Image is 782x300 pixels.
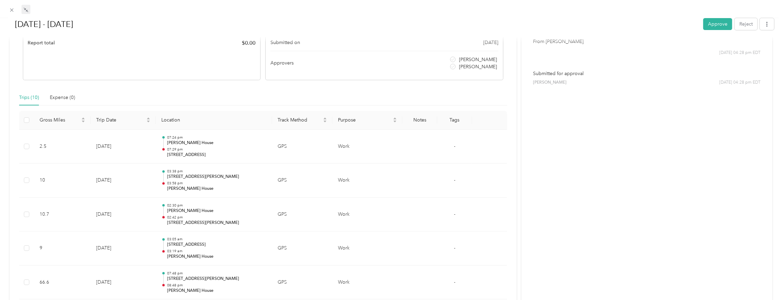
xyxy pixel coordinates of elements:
[333,130,402,164] td: Work
[167,237,267,242] p: 03:05 am
[454,177,455,183] span: -
[167,174,267,180] p: [STREET_ADDRESS][PERSON_NAME]
[50,94,75,101] div: Expense (0)
[272,111,333,130] th: Track Method
[459,63,497,70] span: [PERSON_NAME]
[28,39,55,46] span: Report total
[167,169,267,174] p: 03:38 pm
[459,56,497,63] span: [PERSON_NAME]
[91,266,156,300] td: [DATE]
[91,130,156,164] td: [DATE]
[333,231,402,266] td: Work
[167,186,267,192] p: [PERSON_NAME] House
[8,16,698,32] h1: Sep 1 - 30, 2025
[34,111,91,130] th: Gross Miles
[278,117,322,123] span: Track Method
[393,116,397,120] span: caret-up
[272,163,333,198] td: GPS
[167,140,267,146] p: [PERSON_NAME] House
[91,111,156,130] th: Trip Date
[146,119,150,124] span: caret-down
[744,262,782,300] iframe: Everlance-gr Chat Button Frame
[34,266,91,300] td: 66.6
[270,59,294,67] span: Approvers
[735,18,757,30] button: Reject
[91,163,156,198] td: [DATE]
[167,152,267,158] p: [STREET_ADDRESS]
[34,130,91,164] td: 2.5
[167,276,267,282] p: [STREET_ADDRESS][PERSON_NAME]
[34,198,91,232] td: 10.7
[454,245,455,251] span: -
[703,18,732,30] button: Approve
[167,271,267,276] p: 07:48 pm
[167,147,267,152] p: 07:29 pm
[167,283,267,288] p: 08:48 pm
[272,231,333,266] td: GPS
[333,111,402,130] th: Purpose
[719,80,761,86] span: [DATE] 04:28 pm EDT
[719,50,761,56] span: [DATE] 04:28 pm EDT
[167,203,267,208] p: 02:30 pm
[437,111,472,130] th: Tags
[167,254,267,260] p: [PERSON_NAME] House
[156,111,272,130] th: Location
[91,198,156,232] td: [DATE]
[96,117,145,123] span: Trip Date
[454,211,455,217] span: -
[91,231,156,266] td: [DATE]
[402,111,437,130] th: Notes
[34,231,91,266] td: 9
[272,198,333,232] td: GPS
[167,215,267,220] p: 02:42 pm
[272,130,333,164] td: GPS
[454,279,455,285] span: -
[333,198,402,232] td: Work
[167,135,267,140] p: 07:24 pm
[333,163,402,198] td: Work
[323,116,327,120] span: caret-up
[167,288,267,294] p: [PERSON_NAME] House
[34,163,91,198] td: 10
[454,143,455,149] span: -
[40,117,80,123] span: Gross Miles
[533,80,567,86] span: [PERSON_NAME]
[533,70,761,77] p: Submitted for approval
[393,119,397,124] span: caret-down
[167,208,267,214] p: [PERSON_NAME] House
[19,94,39,101] div: Trips (10)
[338,117,392,123] span: Purpose
[167,220,267,226] p: [STREET_ADDRESS][PERSON_NAME]
[242,39,255,47] span: $ 0.00
[167,181,267,186] p: 03:58 pm
[272,266,333,300] td: GPS
[167,249,267,254] p: 03:19 am
[81,116,85,120] span: caret-up
[81,119,85,124] span: caret-down
[167,242,267,248] p: [STREET_ADDRESS]
[323,119,327,124] span: caret-down
[146,116,150,120] span: caret-up
[333,266,402,300] td: Work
